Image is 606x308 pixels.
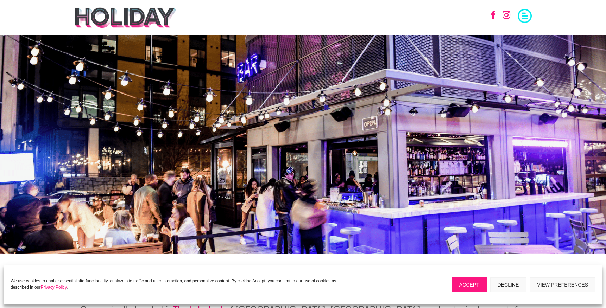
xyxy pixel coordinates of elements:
p: We use cookies to enable essential site functionality, analyze site traffic and user interaction,... [11,278,340,290]
a: Follow on Instagram [499,7,514,23]
button: Accept [452,277,487,292]
a: Follow on Facebook [486,7,501,23]
a: Privacy Policy [40,285,67,290]
button: Decline [490,277,526,292]
button: View preferences [530,277,595,292]
img: holiday-logo-black [74,7,177,28]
